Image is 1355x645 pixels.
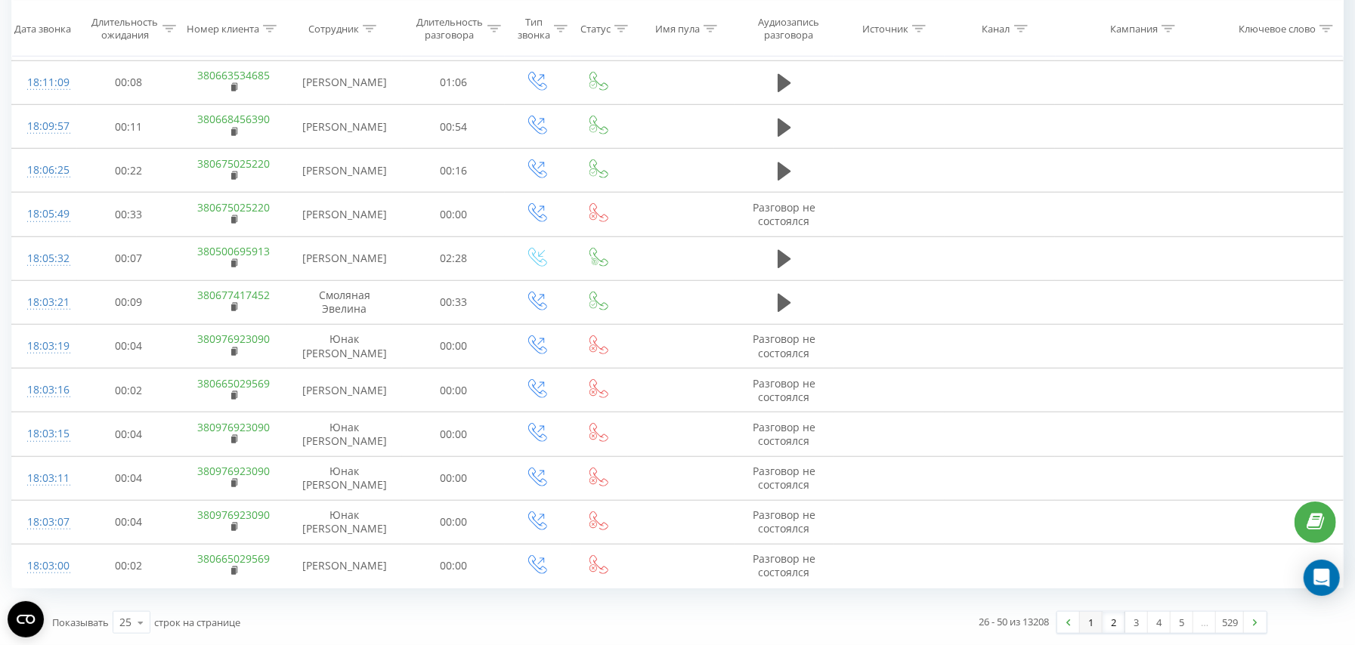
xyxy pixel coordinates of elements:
td: 00:00 [402,324,505,368]
div: Дата звонка [14,22,71,35]
a: 380675025220 [197,156,270,171]
div: 18:03:00 [27,551,62,581]
a: 380677417452 [197,288,270,302]
td: 02:28 [402,236,505,280]
td: 00:00 [402,193,505,236]
a: 380665029569 [197,376,270,390]
td: [PERSON_NAME] [287,544,402,588]
div: Номер клиента [187,22,259,35]
span: Разговор не состоялся [753,551,815,579]
td: 00:04 [77,456,180,500]
td: Юнак [PERSON_NAME] [287,500,402,544]
td: 00:09 [77,280,180,324]
td: 00:02 [77,544,180,588]
a: 380976923090 [197,508,270,522]
div: 18:03:07 [27,508,62,537]
span: Показывать [52,616,109,629]
div: 18:06:25 [27,156,62,185]
td: 00:04 [77,500,180,544]
a: 5 [1171,612,1193,633]
a: 529 [1216,612,1244,633]
div: Аудиозапись разговора [748,16,830,42]
td: 00:33 [77,193,180,236]
a: 1 [1080,612,1103,633]
a: 380500695913 [197,244,270,258]
td: 00:02 [77,369,180,412]
div: Ключевое слово [1239,22,1316,35]
div: Длительность разговора [416,16,484,42]
div: 18:03:19 [27,332,62,361]
div: 18:11:09 [27,68,62,97]
td: 00:07 [77,236,180,280]
td: 00:54 [402,105,505,149]
td: Юнак [PERSON_NAME] [287,324,402,368]
td: 00:00 [402,500,505,544]
div: … [1193,612,1216,633]
a: 380665029569 [197,551,270,566]
td: 00:00 [402,456,505,500]
span: Разговор не состоялся [753,420,815,448]
span: Разговор не состоялся [753,376,815,404]
div: Источник [862,22,908,35]
a: 380976923090 [197,332,270,346]
td: 01:06 [402,60,505,104]
td: 00:16 [402,149,505,193]
div: 25 [119,615,131,630]
td: [PERSON_NAME] [287,369,402,412]
span: Разговор не состоялся [753,200,815,228]
td: Юнак [PERSON_NAME] [287,412,402,456]
a: 3 [1125,612,1148,633]
div: Имя пула [655,22,700,35]
td: 00:00 [402,544,505,588]
span: Разговор не состоялся [753,508,815,535]
div: 18:05:49 [27,199,62,229]
td: 00:08 [77,60,180,104]
span: Разговор не состоялся [753,332,815,360]
td: 00:00 [402,369,505,412]
td: 00:33 [402,280,505,324]
div: Тип звонка [518,16,550,42]
span: Разговор не состоялся [753,464,815,492]
a: 380976923090 [197,464,270,478]
td: [PERSON_NAME] [287,193,402,236]
a: 380675025220 [197,200,270,214]
a: 4 [1148,612,1171,633]
td: [PERSON_NAME] [287,149,402,193]
td: [PERSON_NAME] [287,236,402,280]
td: [PERSON_NAME] [287,60,402,104]
div: Сотрудник [308,22,359,35]
span: строк на странице [154,616,240,629]
td: 00:00 [402,412,505,456]
a: 2 [1103,612,1125,633]
td: [PERSON_NAME] [287,105,402,149]
td: Смоляная Эвелина [287,280,402,324]
a: 380668456390 [197,112,270,126]
button: Open CMP widget [8,601,44,637]
td: 00:11 [77,105,180,149]
div: 26 - 50 из 13208 [979,614,1050,629]
div: Кампания [1110,22,1158,35]
td: 00:04 [77,324,180,368]
div: 18:03:11 [27,464,62,493]
td: Юнак [PERSON_NAME] [287,456,402,500]
div: 18:03:16 [27,375,62,405]
div: 18:09:57 [27,112,62,141]
div: Статус [580,22,611,35]
div: 18:03:15 [27,419,62,449]
div: Длительность ожидания [91,16,159,42]
div: 18:03:21 [27,288,62,317]
a: 380976923090 [197,420,270,434]
a: 380663534685 [197,68,270,82]
td: 00:04 [77,412,180,456]
td: 00:22 [77,149,180,193]
div: Open Intercom Messenger [1304,560,1340,596]
div: 18:05:32 [27,244,62,273]
div: Канал [982,22,1010,35]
